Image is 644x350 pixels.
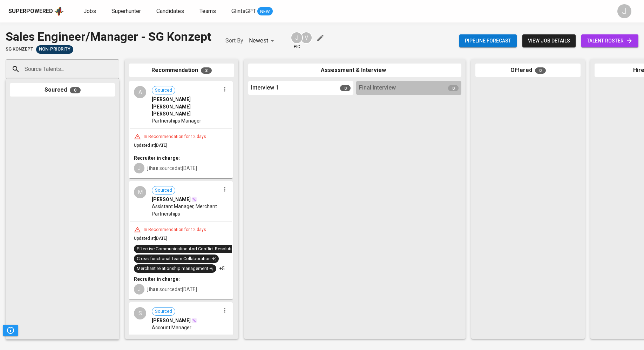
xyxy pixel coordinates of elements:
[257,8,273,15] span: NEW
[201,67,212,74] span: 3
[156,7,185,16] a: Candidates
[129,181,233,299] div: MSourced[PERSON_NAME]Assistant Manager, Merchant PartnershipsIn Recommendation for 12 daysUpdated...
[3,325,18,336] button: Pipeline Triggers
[231,8,256,14] span: GlintsGPT
[581,34,638,47] a: talent roster
[147,286,197,292] span: sourced at [DATE]
[522,34,576,47] button: view job details
[300,32,312,44] div: V
[528,37,570,45] span: view job details
[83,7,97,16] a: Jobs
[340,85,351,91] span: 0
[249,34,277,47] div: Newest
[134,236,167,241] span: Updated at [DATE]
[152,87,175,94] span: Sourced
[134,276,180,282] b: Recruiter in charge:
[6,46,33,53] span: SG Konzept
[191,197,197,202] img: magic_wand.svg
[475,64,581,77] div: Offered
[152,324,191,331] span: Account Manager
[152,317,191,324] span: [PERSON_NAME]
[115,68,117,70] button: Open
[134,284,144,295] div: J
[459,34,517,47] button: Pipeline forecast
[147,165,197,171] span: sourced at [DATE]
[291,32,303,50] div: pic
[70,87,81,93] span: 0
[152,196,191,203] span: [PERSON_NAME]
[448,85,459,91] span: 0
[191,318,197,323] img: magic_wand.svg
[36,46,73,53] span: Non-Priority
[152,187,175,194] span: Sourced
[134,155,180,161] b: Recruiter in charge:
[134,307,146,319] div: S
[83,8,96,14] span: Jobs
[156,8,184,14] span: Candidates
[137,265,213,272] div: Merchant relationship management
[134,163,144,173] div: J
[10,83,115,97] div: Sourced
[54,6,64,16] img: app logo
[147,165,158,171] b: jihan
[129,64,234,77] div: Recommendation
[8,6,64,16] a: Superpoweredapp logo
[134,186,146,198] div: M
[152,117,201,124] span: Partnerships Manager
[134,143,167,148] span: Updated at [DATE]
[199,7,217,16] a: Teams
[251,84,279,92] span: Interview 1
[137,256,216,262] div: Cross-functional Team Collaboration
[111,8,141,14] span: Superhunter
[152,203,220,217] span: Assistant Manager, Merchant Partnerships
[465,37,511,45] span: Pipeline forecast
[8,7,53,15] div: Superpowered
[617,4,631,18] div: J
[225,37,243,45] p: Sort By
[6,28,211,45] div: Sales Engineer/Manager - SG Konzept
[137,246,242,252] div: Effective Communication And Conflict Resolution
[587,37,633,45] span: talent roster
[141,134,209,140] div: In Recommendation for 12 days
[129,81,233,178] div: ASourced[PERSON_NAME] [PERSON_NAME] [PERSON_NAME]Partnerships ManagerIn Recommendation for 12 day...
[141,227,209,233] div: In Recommendation for 12 days
[111,7,142,16] a: Superhunter
[219,265,225,272] p: +5
[134,86,146,98] div: A
[152,96,220,117] span: [PERSON_NAME] [PERSON_NAME] [PERSON_NAME]
[291,32,303,44] div: J
[249,37,268,45] p: Newest
[231,7,273,16] a: GlintsGPT NEW
[535,67,546,74] span: 0
[36,45,73,54] div: Not Responsive
[199,8,216,14] span: Teams
[147,286,158,292] b: jihan
[359,84,396,92] span: Final Interview
[152,308,175,315] span: Sourced
[248,64,461,77] div: Assessment & Interview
